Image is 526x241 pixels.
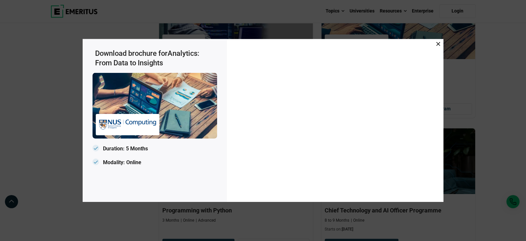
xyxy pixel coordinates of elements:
iframe: Download Brochure [230,42,440,197]
p: Duration: 5 Months [92,144,217,154]
img: Emeritus [99,117,156,132]
img: Emeritus [92,73,217,139]
h3: Download brochure for [95,49,217,68]
p: Modality: Online [92,157,217,167]
span: Analytics: From Data to Insights [95,49,199,67]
